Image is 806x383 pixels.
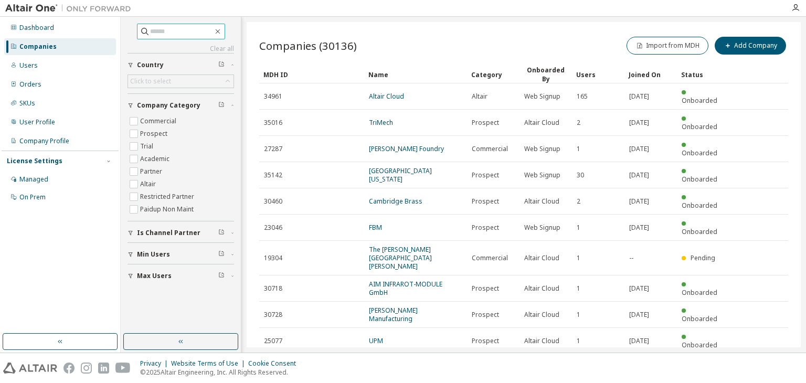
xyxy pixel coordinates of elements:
[81,363,92,374] img: instagram.svg
[264,284,282,293] span: 30718
[577,224,580,232] span: 1
[524,224,560,232] span: Web Signup
[472,145,508,153] span: Commercial
[577,284,580,293] span: 1
[369,336,383,345] a: UPM
[19,61,38,70] div: Users
[682,122,717,131] span: Onboarded
[682,288,717,297] span: Onboarded
[128,45,234,53] a: Clear all
[524,197,559,206] span: Altair Cloud
[218,272,225,280] span: Clear filter
[682,201,717,210] span: Onboarded
[248,359,302,368] div: Cookie Consent
[140,203,196,216] label: Paidup Non Maint
[577,92,588,101] span: 165
[130,77,171,86] div: Click to select
[472,197,499,206] span: Prospect
[128,264,234,288] button: Max Users
[369,306,418,323] a: [PERSON_NAME] Manufacturing
[629,119,649,127] span: [DATE]
[629,171,649,179] span: [DATE]
[369,166,432,184] a: [GEOGRAPHIC_DATA][US_STATE]
[369,245,432,271] a: The [PERSON_NAME][GEOGRAPHIC_DATA][PERSON_NAME]
[472,311,499,319] span: Prospect
[524,66,568,83] div: Onboarded By
[218,250,225,259] span: Clear filter
[137,272,172,280] span: Max Users
[19,99,35,108] div: SKUs
[472,119,499,127] span: Prospect
[19,137,69,145] div: Company Profile
[140,140,155,153] label: Trial
[369,144,444,153] a: [PERSON_NAME] Foundry
[524,337,559,345] span: Altair Cloud
[577,311,580,319] span: 1
[128,54,234,77] button: Country
[19,118,55,126] div: User Profile
[3,363,57,374] img: altair_logo.svg
[7,157,62,165] div: License Settings
[218,101,225,110] span: Clear filter
[5,3,136,14] img: Altair One
[19,175,48,184] div: Managed
[472,337,499,345] span: Prospect
[524,119,559,127] span: Altair Cloud
[137,229,200,237] span: Is Channel Partner
[140,190,196,203] label: Restricted Partner
[472,224,499,232] span: Prospect
[577,337,580,345] span: 1
[629,224,649,232] span: [DATE]
[264,92,282,101] span: 34961
[263,66,360,83] div: MDH ID
[264,197,282,206] span: 30460
[98,363,109,374] img: linkedin.svg
[629,66,673,83] div: Joined On
[369,118,393,127] a: TriMech
[576,66,620,83] div: Users
[140,115,178,127] label: Commercial
[264,254,282,262] span: 19304
[137,101,200,110] span: Company Category
[137,61,164,69] span: Country
[264,171,282,179] span: 35142
[368,66,463,83] div: Name
[524,284,559,293] span: Altair Cloud
[577,197,580,206] span: 2
[128,94,234,117] button: Company Category
[524,171,560,179] span: Web Signup
[19,24,54,32] div: Dashboard
[19,193,46,201] div: On Prem
[472,254,508,262] span: Commercial
[140,178,158,190] label: Altair
[128,221,234,244] button: Is Channel Partner
[140,153,172,165] label: Academic
[218,61,225,69] span: Clear filter
[137,250,170,259] span: Min Users
[369,197,422,206] a: Cambridge Brass
[627,37,708,55] button: Import from MDH
[264,224,282,232] span: 23046
[115,363,131,374] img: youtube.svg
[472,92,487,101] span: Altair
[140,368,302,377] p: © 2025 Altair Engineering, Inc. All Rights Reserved.
[524,254,559,262] span: Altair Cloud
[264,145,282,153] span: 27287
[682,175,717,184] span: Onboarded
[171,359,248,368] div: Website Terms of Use
[629,337,649,345] span: [DATE]
[682,314,717,323] span: Onboarded
[264,311,282,319] span: 30728
[629,197,649,206] span: [DATE]
[682,148,717,157] span: Onboarded
[140,165,164,178] label: Partner
[524,311,559,319] span: Altair Cloud
[218,229,225,237] span: Clear filter
[140,359,171,368] div: Privacy
[472,171,499,179] span: Prospect
[715,37,786,55] button: Add Company
[577,254,580,262] span: 1
[128,243,234,266] button: Min Users
[264,337,282,345] span: 25077
[369,92,404,101] a: Altair Cloud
